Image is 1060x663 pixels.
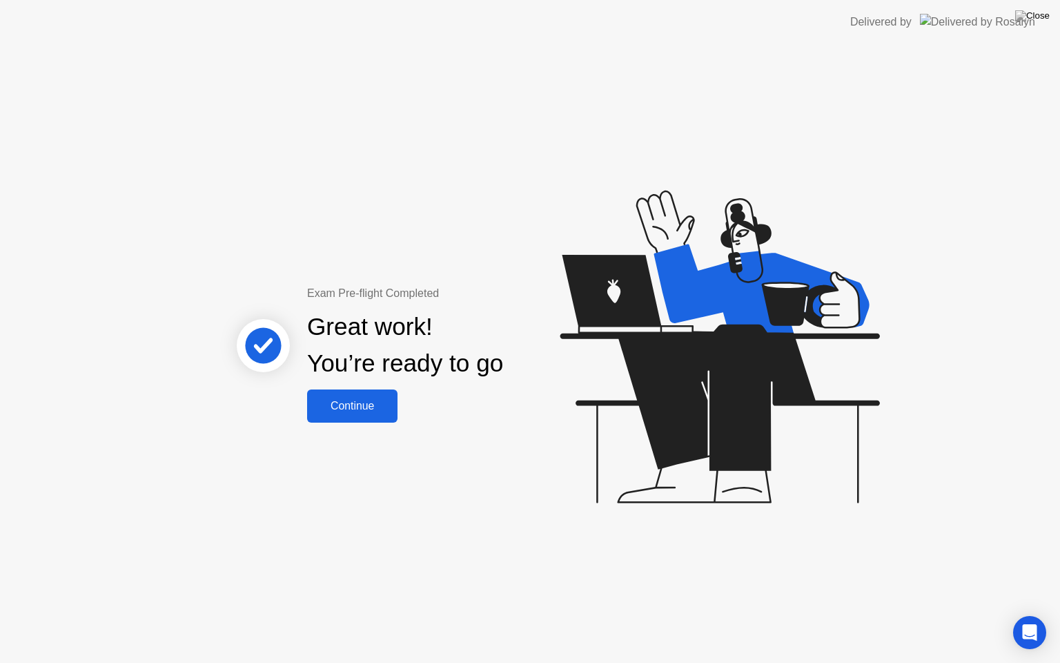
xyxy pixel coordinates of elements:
[307,285,592,302] div: Exam Pre-flight Completed
[920,14,1035,30] img: Delivered by Rosalyn
[307,309,503,382] div: Great work! You’re ready to go
[307,390,397,423] button: Continue
[850,14,912,30] div: Delivered by
[1013,616,1046,649] div: Open Intercom Messenger
[311,400,393,412] div: Continue
[1015,10,1050,21] img: Close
